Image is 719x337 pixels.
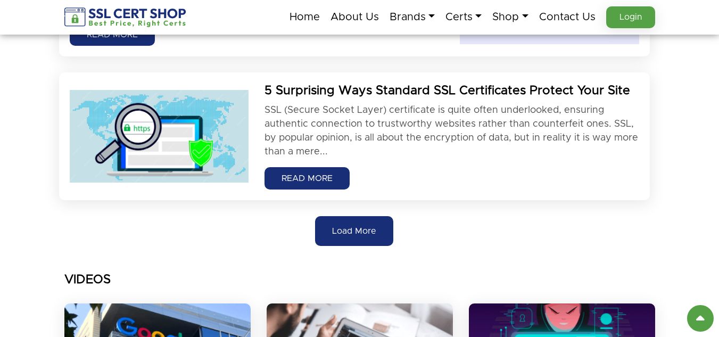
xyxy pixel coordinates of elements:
[265,83,639,99] h2: 5 Surprising Ways Standard SSL Certificates Protect Your Site
[445,6,482,28] a: Certs
[492,6,528,28] a: Shop
[332,225,376,237] span: Load More
[265,167,350,190] a: READ MORE
[290,6,320,28] a: Home
[70,90,249,182] img: 5-surprising-ways-standard-ssl-certificates-protect-your-site.jpg
[330,6,379,28] a: About Us
[539,6,596,28] a: Contact Us
[390,6,435,28] a: Brands
[265,103,639,159] p: SSL (Secure Socket Layer) certificate is quite often underlooked, ensuring authentic connection t...
[315,216,393,246] button: Load More
[64,273,655,287] h5: VIDEOS
[70,23,155,46] a: READ MORE
[64,7,187,27] img: sslcertshop-logo
[606,6,655,28] a: Login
